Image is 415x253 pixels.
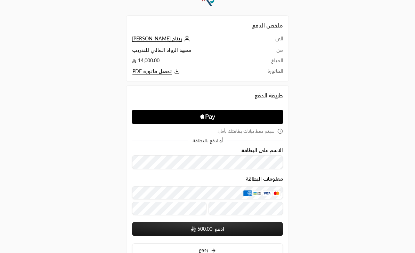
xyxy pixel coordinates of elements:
td: معهد الرواد العالي للتدريب [132,47,252,57]
div: معلومات البطاقة [132,176,283,218]
span: 500.00 [197,226,212,232]
img: AMEX [243,190,252,196]
label: الاسم على البطاقة [241,148,283,153]
td: المبلغ [252,57,283,68]
input: تاريخ الانتهاء [132,202,206,215]
div: الاسم على البطاقة [132,148,283,169]
td: 14,000.00 [132,57,252,68]
input: رمز التحقق CVC [209,202,283,215]
span: رجوع [198,246,209,252]
legend: معلومات البطاقة [246,176,283,182]
button: تحميل فاتورة PDF [132,68,252,76]
td: الى [252,35,283,47]
img: MADA [253,190,261,196]
input: بطاقة ائتمانية [132,186,283,199]
span: ريتاج [PERSON_NAME] [132,35,182,42]
button: ادفع SAR500.00 [132,222,283,236]
div: طريقة الدفع [132,91,283,100]
h2: ملخص الدفع [132,21,283,30]
span: أو ادفع بالبطاقة [193,139,223,143]
td: الفاتورة [252,68,283,76]
img: SAR [191,226,196,232]
span: تحميل فاتورة PDF [132,68,172,74]
td: من [252,47,283,57]
img: MasterCard [272,190,280,196]
span: سيتم حفظ بيانات بطاقتك بأمان [218,128,275,134]
img: Visa [263,190,271,196]
a: ريتاج [PERSON_NAME] [132,35,192,41]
